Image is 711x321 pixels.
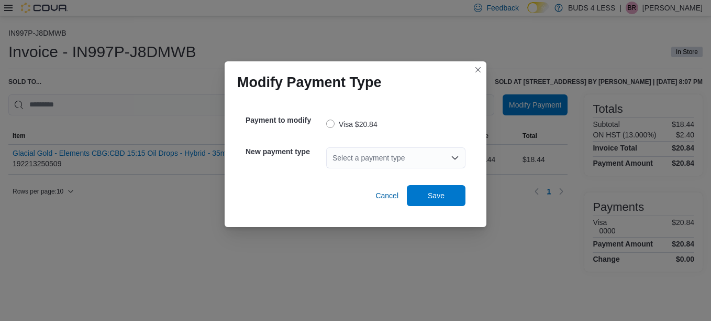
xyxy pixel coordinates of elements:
[246,110,324,131] h5: Payment to modify
[326,118,377,131] label: Visa $20.84
[246,141,324,162] h5: New payment type
[451,154,459,162] button: Open list of options
[407,185,465,206] button: Save
[375,190,398,201] span: Cancel
[371,185,403,206] button: Cancel
[428,190,445,201] span: Save
[472,63,484,76] button: Closes this modal window
[237,74,382,91] h1: Modify Payment Type
[332,152,334,164] input: Accessible screen reader label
